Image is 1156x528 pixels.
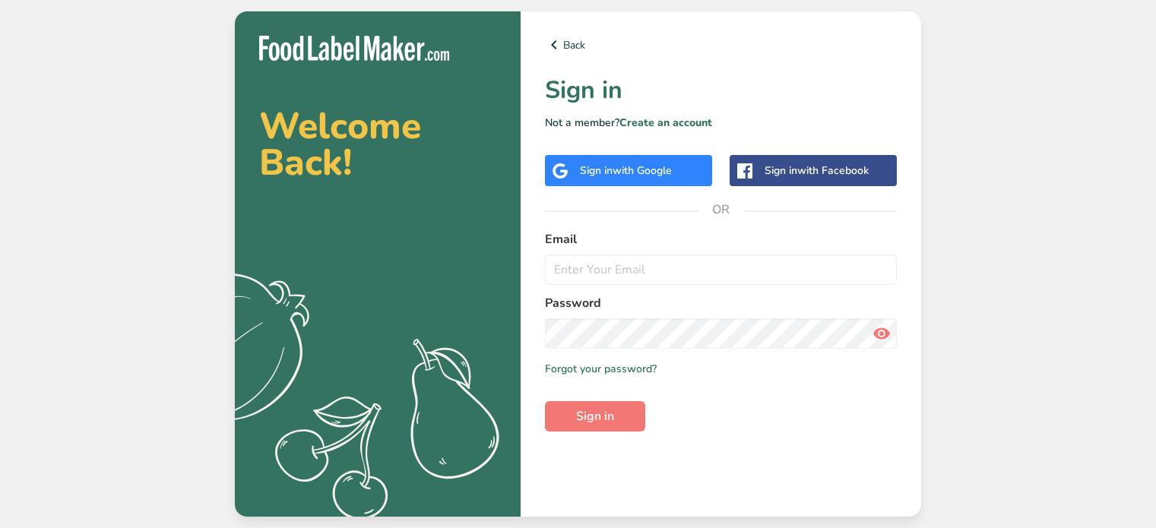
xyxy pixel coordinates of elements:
label: Password [545,294,897,312]
h2: Welcome Back! [259,108,496,181]
label: Email [545,230,897,248]
div: Sign in [765,163,869,179]
p: Not a member? [545,115,897,131]
a: Create an account [619,115,712,130]
div: Sign in [580,163,672,179]
span: with Google [613,163,672,178]
span: OR [698,187,744,232]
a: Back [545,36,897,54]
button: Sign in [545,401,645,432]
span: with Facebook [797,163,869,178]
input: Enter Your Email [545,255,897,285]
img: Food Label Maker [259,36,449,61]
a: Forgot your password? [545,361,657,377]
span: Sign in [576,407,614,425]
h1: Sign in [545,72,897,109]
